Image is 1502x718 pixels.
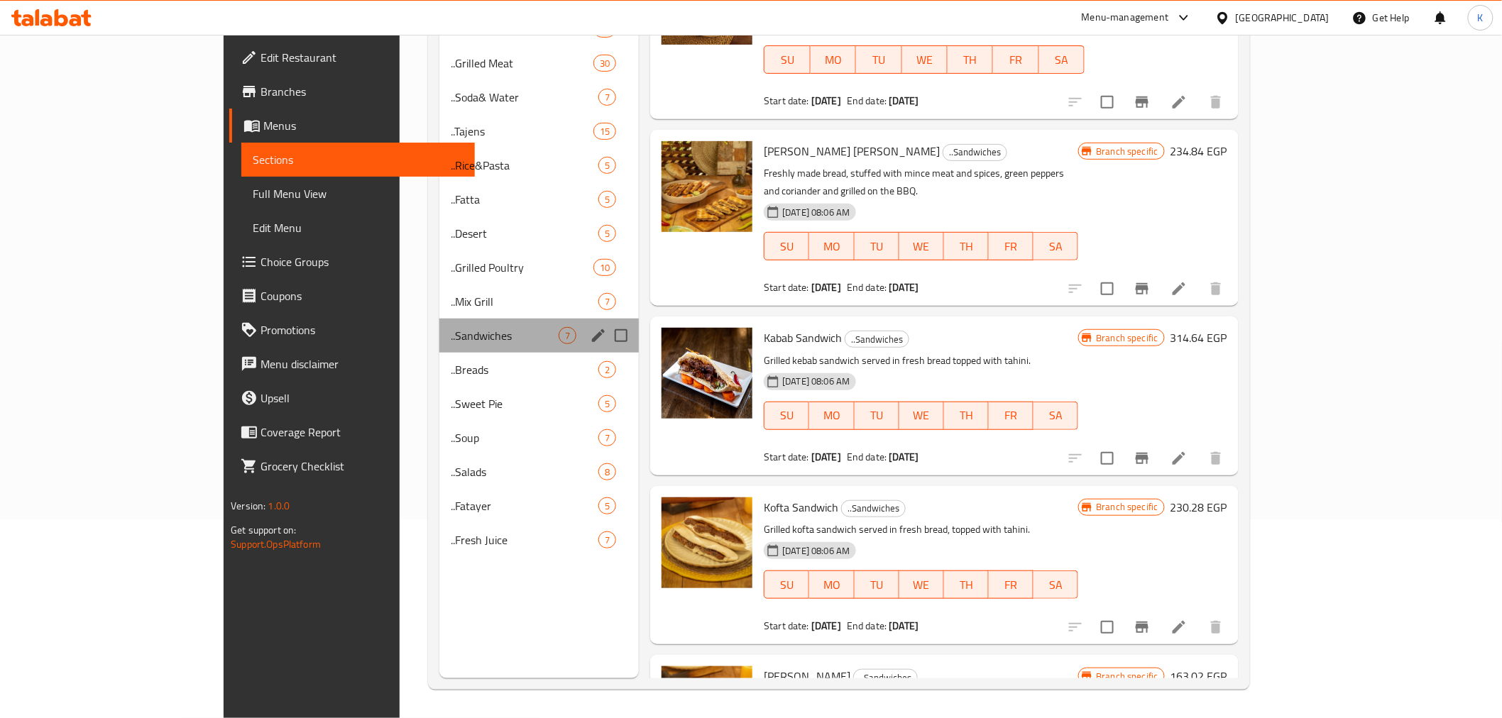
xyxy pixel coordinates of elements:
[599,431,615,445] span: 7
[764,448,809,466] span: Start date:
[764,352,1078,370] p: Grilled kebab sandwich served in fresh bread topped with tahini.
[598,89,616,106] div: items
[994,405,1028,426] span: FR
[439,250,639,285] div: ..Grilled Poultry10
[948,45,993,74] button: TH
[451,327,559,344] span: ..Sandwiches
[764,92,809,110] span: Start date:
[1199,85,1233,119] button: delete
[439,6,639,563] nav: Menu sections
[439,285,639,319] div: ..Mix Grill7
[764,165,1078,200] p: Freshly made bread, stuffed with mince meat and spices, green peppers and coriander and grilled o...
[261,424,463,441] span: Coverage Report
[811,448,841,466] b: [DATE]
[451,497,598,514] span: ..Fatayer
[855,402,899,430] button: TU
[1199,610,1233,644] button: delete
[809,570,854,599] button: MO
[439,489,639,523] div: ..Fatayer5
[847,448,887,466] span: End date:
[889,617,919,635] b: [DATE]
[1092,274,1122,304] span: Select to update
[764,140,940,162] span: [PERSON_NAME] [PERSON_NAME]
[451,361,598,378] div: ..Breads
[451,429,598,446] div: ..Soup
[241,211,474,245] a: Edit Menu
[598,157,616,174] div: items
[451,395,598,412] div: ..Sweet Pie
[451,89,598,106] span: ..Soda& Water
[241,177,474,211] a: Full Menu View
[889,278,919,297] b: [DATE]
[764,570,809,599] button: SU
[231,535,321,553] a: Support.OpsPlatform
[451,259,593,276] span: ..Grilled Poultry
[1045,50,1079,70] span: SA
[905,405,938,426] span: WE
[268,497,290,515] span: 1.0.0
[1090,331,1163,345] span: Branch specific
[439,523,639,557] div: ..Fresh Juice7
[253,151,463,168] span: Sections
[1199,272,1233,306] button: delete
[598,293,616,310] div: items
[855,232,899,260] button: TU
[593,259,616,276] div: items
[439,319,639,353] div: ..Sandwiches7edit
[229,245,474,279] a: Choice Groups
[451,157,598,174] span: ..Rice&Pasta
[599,363,615,377] span: 2
[999,50,1033,70] span: FR
[764,617,809,635] span: Start date:
[451,225,598,242] div: ..Desert
[856,45,901,74] button: TU
[770,50,804,70] span: SU
[451,293,598,310] span: ..Mix Grill
[593,123,616,140] div: items
[261,355,463,372] span: Menu disclaimer
[253,185,463,202] span: Full Menu View
[1082,9,1169,26] div: Menu-management
[777,375,855,388] span: [DATE] 08:06 AM
[229,381,474,415] a: Upsell
[593,55,616,72] div: items
[253,219,463,236] span: Edit Menu
[764,665,850,687] span: [PERSON_NAME]
[908,50,942,70] span: WE
[764,497,838,518] span: Kofta Sandwich
[229,347,474,381] a: Menu disclaimer
[451,531,598,548] span: ..Fresh Juice
[899,570,944,599] button: WE
[1171,141,1227,161] h6: 234.84 EGP
[599,91,615,104] span: 7
[855,570,899,599] button: TU
[451,123,593,140] span: ..Tajens
[1039,45,1085,74] button: SA
[1092,612,1122,642] span: Select to update
[889,448,919,466] b: [DATE]
[231,521,296,539] span: Get support on:
[1171,450,1188,467] a: Edit menu item
[261,390,463,407] span: Upsell
[261,321,463,338] span: Promotions
[815,405,848,426] span: MO
[1090,145,1163,158] span: Branch specific
[261,49,463,66] span: Edit Restaurant
[1034,570,1078,599] button: SA
[845,331,909,348] span: ..Sandwiches
[811,617,841,635] b: [DATE]
[811,45,856,74] button: MO
[439,46,639,80] div: ..Grilled Meat30
[439,80,639,114] div: ..Soda& Water7
[594,261,615,275] span: 10
[943,144,1007,160] span: ..Sandwiches
[842,500,905,517] span: ..Sandwiches
[815,236,848,257] span: MO
[599,159,615,172] span: 5
[777,206,855,219] span: [DATE] 08:06 AM
[1171,619,1188,636] a: Edit menu item
[439,421,639,455] div: ..Soup7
